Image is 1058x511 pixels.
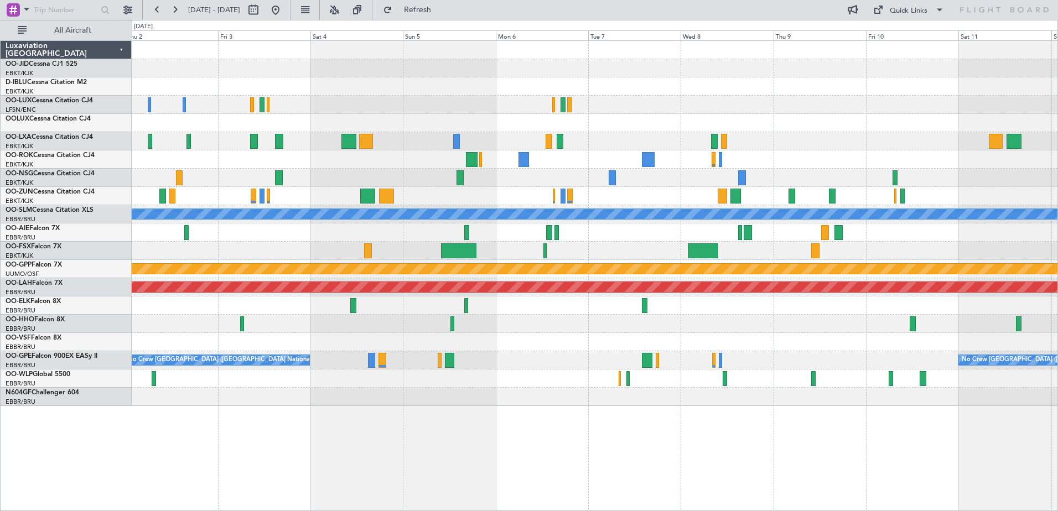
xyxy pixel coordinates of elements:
[6,225,29,232] span: OO-AIE
[6,316,65,323] a: OO-HHOFalcon 8X
[6,306,35,315] a: EBBR/BRU
[6,262,62,268] a: OO-GPPFalcon 7X
[6,288,35,296] a: EBBR/BRU
[6,61,77,67] a: OO-JIDCessna CJ1 525
[6,325,35,333] a: EBBR/BRU
[6,262,32,268] span: OO-GPP
[128,352,313,368] div: No Crew [GEOGRAPHIC_DATA] ([GEOGRAPHIC_DATA] National)
[6,371,33,378] span: OO-WLP
[6,316,34,323] span: OO-HHO
[6,79,27,86] span: D-IBLU
[958,30,1051,40] div: Sat 11
[6,343,35,351] a: EBBR/BRU
[6,335,61,341] a: OO-VSFFalcon 8X
[6,389,32,396] span: N604GF
[6,243,31,250] span: OO-FSX
[588,30,681,40] div: Tue 7
[6,134,32,140] span: OO-LXA
[6,298,30,305] span: OO-ELK
[6,207,32,213] span: OO-SLM
[6,61,29,67] span: OO-JID
[6,225,60,232] a: OO-AIEFalcon 7X
[866,30,958,40] div: Fri 10
[395,6,441,14] span: Refresh
[496,30,588,40] div: Mon 6
[681,30,773,40] div: Wed 8
[378,1,444,19] button: Refresh
[868,1,950,19] button: Quick Links
[310,30,403,40] div: Sat 4
[6,298,61,305] a: OO-ELKFalcon 8X
[6,270,39,278] a: UUMO/OSF
[188,5,240,15] span: [DATE] - [DATE]
[6,252,33,260] a: EBKT/KJK
[6,389,79,396] a: N604GFChallenger 604
[6,215,35,223] a: EBBR/BRU
[6,170,33,177] span: OO-NSG
[6,353,32,359] span: OO-GPE
[6,207,94,213] a: OO-SLMCessna Citation XLS
[6,87,33,96] a: EBKT/KJK
[6,79,87,86] a: D-IBLUCessna Citation M2
[6,160,33,169] a: EBKT/KJK
[890,6,927,17] div: Quick Links
[403,30,495,40] div: Sun 5
[6,116,29,122] span: OOLUX
[218,30,310,40] div: Fri 3
[29,27,117,34] span: All Aircraft
[6,170,95,177] a: OO-NSGCessna Citation CJ4
[6,361,35,369] a: EBBR/BRU
[6,379,35,388] a: EBBR/BRU
[12,22,120,39] button: All Aircraft
[6,280,63,286] a: OO-LAHFalcon 7X
[6,233,35,242] a: EBBR/BRU
[6,197,33,205] a: EBKT/KJK
[6,97,32,104] span: OO-LUX
[34,2,97,18] input: Trip Number
[6,134,93,140] a: OO-LXACessna Citation CJ4
[6,106,36,114] a: LFSN/ENC
[6,189,33,195] span: OO-ZUN
[6,189,95,195] a: OO-ZUNCessna Citation CJ4
[6,179,33,187] a: EBKT/KJK
[6,398,35,406] a: EBBR/BRU
[6,97,93,104] a: OO-LUXCessna Citation CJ4
[6,353,97,359] a: OO-GPEFalcon 900EX EASy II
[6,116,91,122] a: OOLUXCessna Citation CJ4
[6,69,33,77] a: EBKT/KJK
[774,30,866,40] div: Thu 9
[125,30,217,40] div: Thu 2
[6,371,70,378] a: OO-WLPGlobal 5500
[6,335,31,341] span: OO-VSF
[6,243,61,250] a: OO-FSXFalcon 7X
[6,280,32,286] span: OO-LAH
[6,142,33,150] a: EBKT/KJK
[134,22,153,32] div: [DATE]
[6,152,95,159] a: OO-ROKCessna Citation CJ4
[6,152,33,159] span: OO-ROK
